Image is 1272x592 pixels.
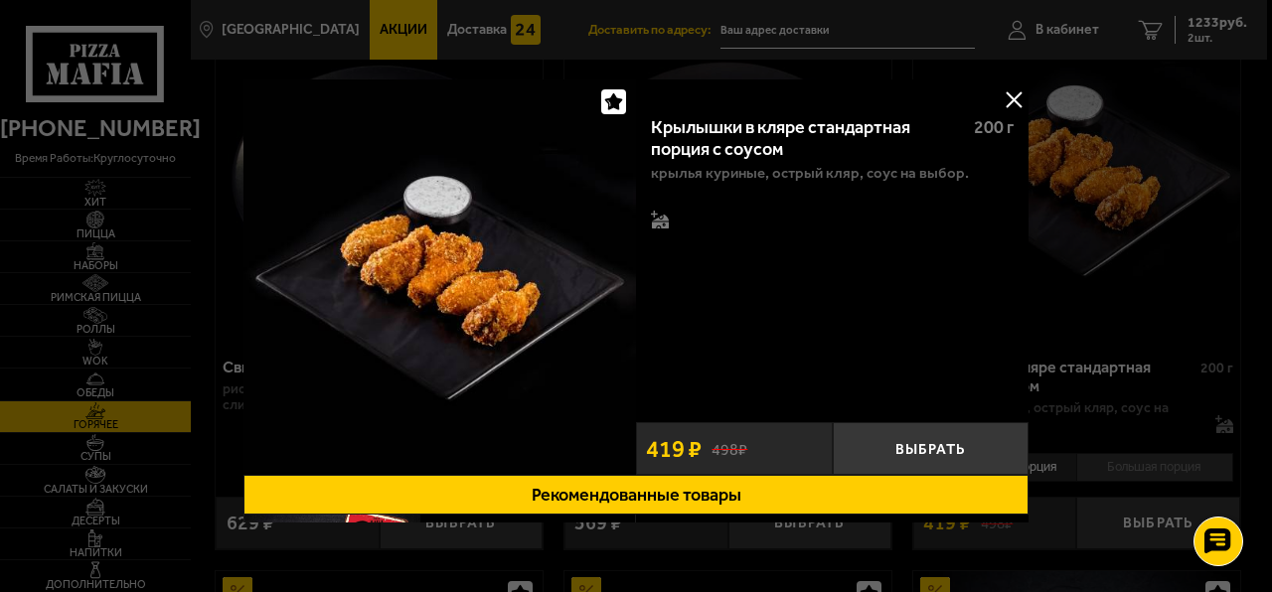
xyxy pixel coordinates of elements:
a: Крылышки в кляре стандартная порция c соусом [243,79,636,475]
img: Крылышки в кляре стандартная порция c соусом [243,79,636,472]
s: 498 ₽ [712,439,747,458]
span: 419 ₽ [646,437,702,461]
span: 200 г [974,116,1014,138]
p: крылья куриные, острый кляр, соус на выбор. [651,165,969,181]
div: Крылышки в кляре стандартная порция c соусом [651,117,957,160]
button: Рекомендованные товары [243,475,1029,515]
button: Выбрать [833,422,1030,475]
